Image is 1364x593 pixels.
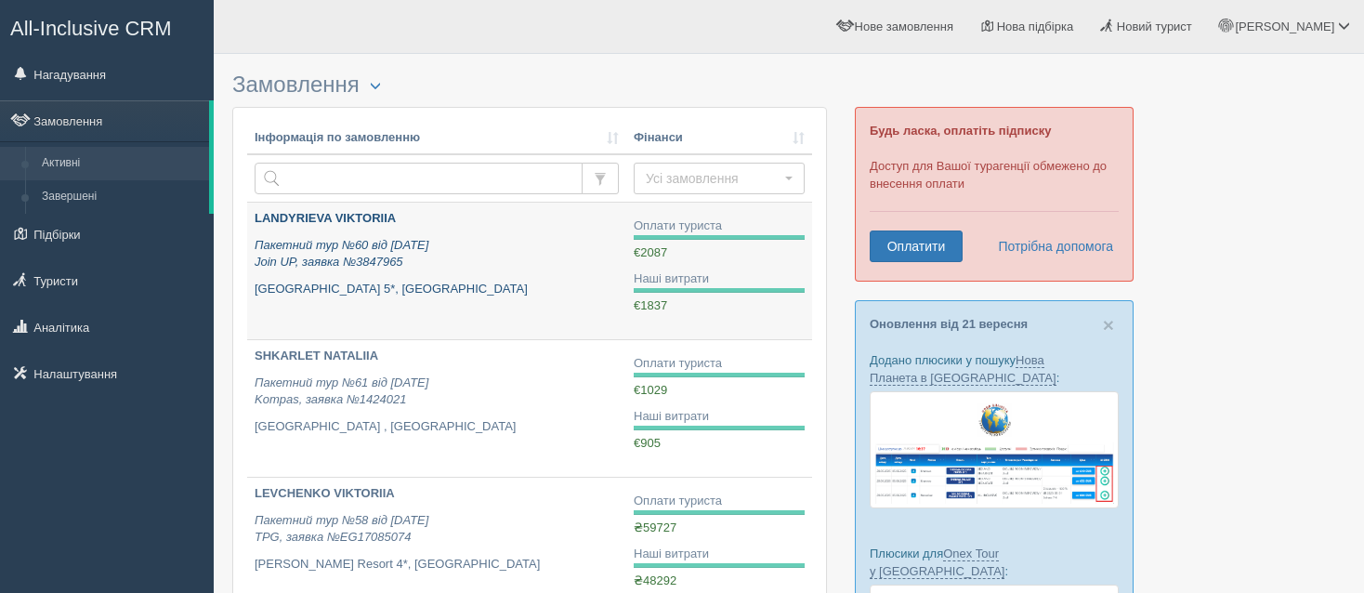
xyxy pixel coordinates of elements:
b: LEVCHENKO VIKTORIIA [255,486,395,500]
i: Пакетний тур №61 від [DATE] Kompas, заявка №1424021 [255,376,428,407]
a: Нова Планета в [GEOGRAPHIC_DATA] [870,353,1056,386]
b: SHKARLET NATALIIA [255,349,378,362]
p: [PERSON_NAME] Resort 4*, [GEOGRAPHIC_DATA] [255,556,619,573]
div: Оплати туриста [634,217,805,235]
span: Нове замовлення [855,20,953,33]
a: Оновлення від 21 вересня [870,317,1028,331]
span: All-Inclusive CRM [10,17,172,40]
a: Інформація по замовленню [255,129,619,147]
button: Close [1103,315,1114,335]
b: Будь ласка, оплатіть підписку [870,124,1051,138]
span: €1837 [634,298,667,312]
div: Наші витрати [634,546,805,563]
h3: Замовлення [232,72,827,98]
span: ₴59727 [634,521,676,534]
div: Наші витрати [634,270,805,288]
i: Пакетний тур №60 від [DATE] Join UP, заявка №3847965 [255,238,428,270]
p: [GEOGRAPHIC_DATA] 5*, [GEOGRAPHIC_DATA] [255,281,619,298]
b: LANDYRIEVA VIKTORIIA [255,211,396,225]
i: Пакетний тур №58 від [DATE] TPG, заявка №EG17085074 [255,513,428,545]
a: Фінанси [634,129,805,147]
a: LANDYRIEVA VIKTORIIA Пакетний тур №60 від [DATE]Join UP, заявка №3847965 [GEOGRAPHIC_DATA] 5*, [G... [247,203,626,339]
div: Оплати туриста [634,355,805,373]
a: Оплатити [870,231,963,262]
span: Нова підбірка [997,20,1074,33]
span: €2087 [634,245,667,259]
span: €1029 [634,383,667,397]
span: ₴48292 [634,573,676,587]
p: Плюсики для : [870,545,1119,580]
div: Доступ для Вашої турагенції обмежено до внесення оплати [855,107,1134,282]
span: Новий турист [1117,20,1192,33]
span: [PERSON_NAME] [1235,20,1334,33]
a: All-Inclusive CRM [1,1,213,52]
a: Активні [33,147,209,180]
input: Пошук за номером замовлення, ПІБ або паспортом туриста [255,163,583,194]
span: Усі замовлення [646,169,780,188]
span: €905 [634,436,661,450]
div: Наші витрати [634,408,805,426]
span: × [1103,314,1114,336]
p: [GEOGRAPHIC_DATA] , [GEOGRAPHIC_DATA] [255,418,619,436]
a: SHKARLET NATALIIA Пакетний тур №61 від [DATE]Kompas, заявка №1424021 [GEOGRAPHIC_DATA] , [GEOGRAP... [247,340,626,477]
div: Оплати туриста [634,493,805,510]
button: Усі замовлення [634,163,805,194]
a: Onex Tour у [GEOGRAPHIC_DATA] [870,547,1004,579]
a: Потрібна допомога [986,231,1114,262]
img: new-planet-%D0%BF%D1%96%D0%B4%D0%B1%D1%96%D1%80%D0%BA%D0%B0-%D1%81%D1%80%D0%BC-%D0%B4%D0%BB%D1%8F... [870,391,1119,508]
p: Додано плюсики у пошуку : [870,351,1119,387]
a: Завершені [33,180,209,214]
